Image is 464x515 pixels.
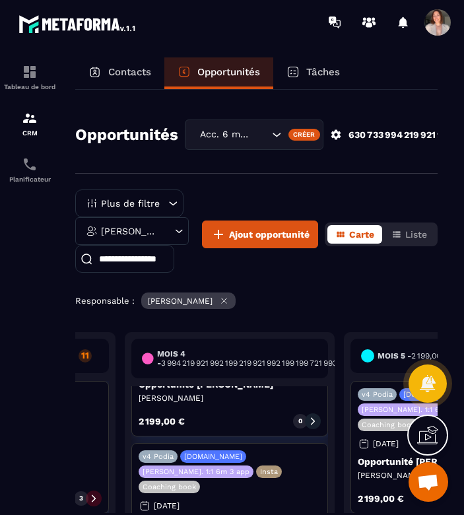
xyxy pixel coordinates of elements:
[18,12,137,36] img: logo
[298,417,302,426] p: 0
[143,467,249,476] p: [PERSON_NAME]. 1:1 6m 3 app
[229,228,310,241] span: Ajout opportunité
[75,57,164,89] a: Contacts
[3,100,56,147] a: formationformationCRM
[22,64,38,80] img: formation
[79,494,83,503] p: 3
[154,501,180,510] p: [DATE]
[260,467,278,476] p: Insta
[327,225,382,244] button: Carte
[3,176,56,183] p: Planificateur
[197,66,260,78] p: Opportunités
[273,57,353,89] a: Tâches
[358,494,404,503] p: 2 199,00 €
[378,351,449,360] h6: Mois 5 -
[143,452,174,461] p: v4 Podia
[184,452,242,461] p: [DOMAIN_NAME]
[405,229,427,240] span: Liste
[22,110,38,126] img: formation
[373,439,399,448] p: [DATE]
[164,57,273,89] a: Opportunités
[349,229,374,240] span: Carte
[148,296,213,306] p: [PERSON_NAME]
[185,120,323,150] div: Search for option
[3,147,56,193] a: schedulerschedulerPlanificateur
[403,390,461,399] p: [DOMAIN_NAME]
[255,127,269,142] input: Search for option
[101,226,160,236] p: [PERSON_NAME]
[75,121,178,148] h2: Opportunités
[3,129,56,137] p: CRM
[362,390,393,399] p: v4 Podia
[101,199,160,208] p: Plus de filtre
[306,66,340,78] p: Tâches
[161,359,370,368] span: 3 994 219 921 992 199 219 921 992 199 199 721 993 199,00 €
[139,393,321,403] p: [PERSON_NAME]
[288,129,321,141] div: Créer
[139,417,185,426] p: 2 199,00 €
[3,83,56,90] p: Tableau de bord
[108,66,151,78] p: Contacts
[197,127,255,142] span: Acc. 6 mois - 3 appels
[202,221,318,248] button: Ajout opportunité
[383,225,435,244] button: Liste
[75,296,135,306] p: Responsable :
[3,54,56,100] a: formationformationTableau de bord
[143,483,196,491] p: Coaching book
[22,156,38,172] img: scheduler
[157,349,372,368] h6: Mois 4 -
[79,351,92,360] p: 11
[362,421,415,429] p: Coaching book
[409,462,448,502] a: Ouvrir le chat
[411,351,449,360] span: 2 199,00 €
